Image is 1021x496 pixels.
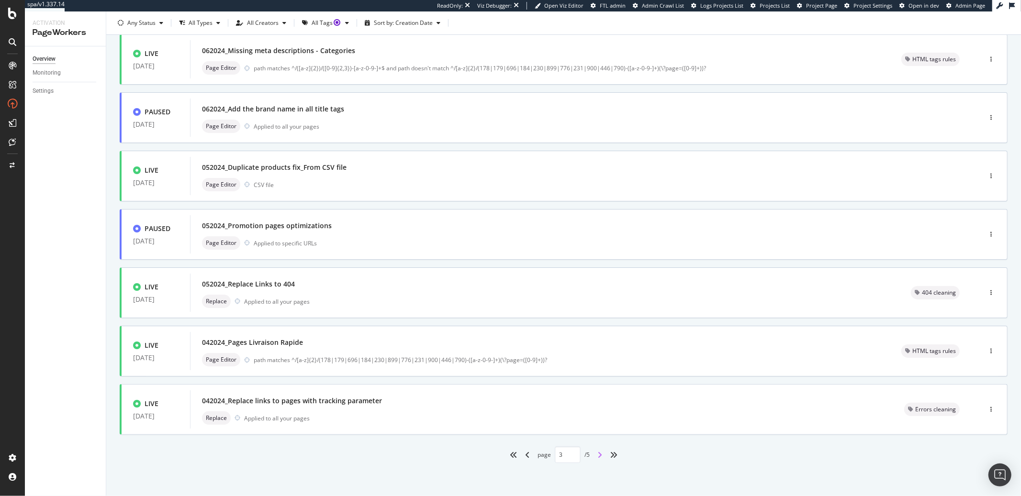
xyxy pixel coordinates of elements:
[254,64,878,72] div: path matches ^/([a-z]{2})/([0-9]{2,3})-[a-z-0-9-]+$ and path doesn't match ^/[a-z]{2}/(178|179|69...
[606,447,621,463] div: angles-right
[844,2,892,10] a: Project Settings
[206,240,236,246] span: Page Editor
[133,179,179,187] div: [DATE]
[254,181,274,189] div: CSV file
[114,15,167,31] button: Any Status
[133,354,179,362] div: [DATE]
[988,463,1011,486] div: Open Intercom Messenger
[633,2,684,10] a: Admin Crawl List
[145,49,158,58] div: LIVE
[544,2,583,9] span: Open Viz Editor
[642,2,684,9] span: Admin Crawl List
[254,239,317,247] div: Applied to specific URLs
[521,447,534,463] div: angle-left
[145,341,158,350] div: LIVE
[298,15,353,31] button: All TagsTooltip anchor
[127,20,156,26] div: Any Status
[922,290,956,296] span: 404 cleaning
[591,2,626,10] a: FTL admin
[797,2,837,10] a: Project Page
[244,414,310,422] div: Applied to all your pages
[33,54,99,64] a: Overview
[33,68,61,78] div: Monitoring
[915,407,956,412] span: Errors cleaning
[437,2,463,10] div: ReadOnly:
[911,286,960,299] div: neutral label
[506,447,521,463] div: angles-left
[33,19,98,27] div: Activation
[477,2,512,10] div: Viz Debugger:
[361,15,444,31] button: Sort by: Creation Date
[333,18,341,26] div: Tooltip anchor
[145,165,158,175] div: LIVE
[312,20,341,26] div: All Tags
[202,221,332,231] div: 052024_Promotion pages optimizations
[202,104,344,114] div: 062024_Add the brand name in all title tags
[600,2,626,9] span: FTL admin
[206,123,236,129] span: Page Editor
[202,178,240,191] div: neutral label
[145,399,158,408] div: LIVE
[202,46,355,55] div: 062024_Missing meta descriptions - Categories
[912,56,956,62] span: HTML tags rules
[853,2,892,9] span: Project Settings
[133,412,179,420] div: [DATE]
[901,53,960,66] div: neutral label
[206,357,236,363] span: Page Editor
[145,107,170,117] div: PAUSED
[247,20,279,26] div: All Creators
[206,415,227,421] span: Replace
[189,20,213,26] div: All Types
[202,163,347,172] div: 052024_Duplicate products fix_From CSV file
[133,121,179,128] div: [DATE]
[901,344,960,358] div: neutral label
[760,2,790,9] span: Projects List
[202,338,303,347] div: 042024_Pages Livraison Rapide
[33,86,99,96] a: Settings
[206,182,236,187] span: Page Editor
[33,54,56,64] div: Overview
[955,2,985,9] span: Admin Page
[806,2,837,9] span: Project Page
[751,2,790,10] a: Projects List
[912,348,956,354] span: HTML tags rules
[538,446,590,463] div: page / 5
[206,298,227,304] span: Replace
[133,62,179,70] div: [DATE]
[206,65,236,71] span: Page Editor
[133,237,179,245] div: [DATE]
[254,356,878,364] div: path matches ^/[a-z]{2}/(178|179|696|184|230|899|776|231|900|446|790)-([a-z-0-9-]+)(\?page=([0-9]...
[904,403,960,416] div: neutral label
[202,396,382,406] div: 042024_Replace links to pages with tracking parameter
[594,447,606,463] div: angle-right
[33,27,98,38] div: PageWorkers
[691,2,743,10] a: Logs Projects List
[202,120,240,133] div: neutral label
[202,353,240,366] div: neutral label
[700,2,743,9] span: Logs Projects List
[254,122,319,131] div: Applied to all your pages
[374,20,433,26] div: Sort by: Creation Date
[202,61,240,75] div: neutral label
[535,2,583,10] a: Open Viz Editor
[145,282,158,292] div: LIVE
[175,15,224,31] button: All Types
[946,2,985,10] a: Admin Page
[232,15,290,31] button: All Creators
[133,296,179,303] div: [DATE]
[145,224,170,233] div: PAUSED
[202,411,231,425] div: neutral label
[202,236,240,250] div: neutral label
[33,68,99,78] a: Monitoring
[202,279,295,289] div: 052024_Replace Links to 404
[33,86,54,96] div: Settings
[899,2,939,10] a: Open in dev
[909,2,939,9] span: Open in dev
[244,298,310,306] div: Applied to all your pages
[202,295,231,308] div: neutral label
